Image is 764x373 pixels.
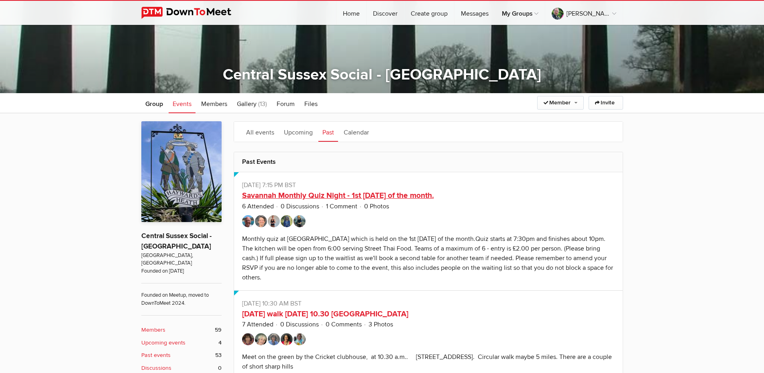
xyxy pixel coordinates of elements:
a: Discussions 0 [141,364,222,373]
a: Central Sussex Social - [GEOGRAPHIC_DATA] [141,232,212,251]
a: 0 Photos [364,202,389,210]
a: 0 Discussions [281,202,319,210]
span: 4 [218,338,222,347]
a: Invite [589,96,623,110]
a: My Groups [495,1,545,25]
img: Pauline Hainsworth [255,333,267,345]
a: 0 Discussions [280,320,319,328]
div: Meet on the green by the Cricket clubhouse, at 10.30 a.m.. [STREET_ADDRESS]. Circular walk maybe ... [242,353,612,371]
a: Discover [367,1,404,25]
img: B. [268,215,280,227]
a: Past [318,122,338,142]
p: [DATE] 10:30 AM BST [242,299,615,308]
a: Members 59 [141,326,222,334]
b: Upcoming events [141,338,185,347]
a: Central Sussex Social - [GEOGRAPHIC_DATA] [223,65,541,84]
p: [DATE] 7:15 PM BST [242,180,615,190]
span: 0 [218,364,222,373]
a: Create group [404,1,454,25]
span: Founded on Meetup, moved to DownToMeet 2024. [141,283,222,307]
a: Members [197,93,231,113]
img: Anita L [242,333,254,345]
span: [GEOGRAPHIC_DATA], [GEOGRAPHIC_DATA] [141,252,222,267]
a: Savannah Monthly Quiz Night - 1st [DATE] of the month. [242,191,434,200]
a: 6 Attended [242,202,274,210]
b: Members [141,326,165,334]
img: Caro Bates [293,333,306,345]
a: Group [141,93,167,113]
div: Monthly quiz at [GEOGRAPHIC_DATA] which is held on the 1st [DATE] of the month.Quiz starts at 7:3... [242,235,613,281]
a: Calendar [340,122,373,142]
img: DownToMeet [141,7,244,19]
span: Files [304,100,318,108]
b: Past events [141,351,171,360]
a: All events [242,122,278,142]
img: Grahame Turner [242,215,254,227]
a: [PERSON_NAME] [545,1,623,25]
a: Upcoming [280,122,317,142]
a: 0 Comments [326,320,362,328]
img: Lou Phillips [255,215,267,227]
span: Group [145,100,163,108]
img: Caroline Hansen [268,333,280,345]
a: 7 Attended [242,320,273,328]
span: Forum [277,100,295,108]
a: Past events 53 [141,351,222,360]
a: Messages [454,1,495,25]
span: (13) [258,100,267,108]
a: Member [537,96,584,110]
a: Home [336,1,366,25]
img: Louise [293,215,306,227]
img: Sheila [281,333,293,345]
h2: Past Events [242,152,615,171]
span: Events [173,100,192,108]
a: Upcoming events 4 [141,338,222,347]
a: Events [169,93,196,113]
span: 59 [215,326,222,334]
img: Debbie K [281,215,293,227]
span: Founded on [DATE] [141,267,222,275]
span: 53 [215,351,222,360]
a: [DATE] walk [DATE] 10.30 [GEOGRAPHIC_DATA] [242,309,408,319]
a: Gallery (13) [233,93,271,113]
a: Forum [273,93,299,113]
span: Members [201,100,227,108]
a: 3 Photos [369,320,393,328]
img: Central Sussex Social - Haywards Heath [141,121,222,222]
a: 1 Comment [326,202,357,210]
span: Gallery [237,100,257,108]
b: Discussions [141,364,171,373]
a: Files [300,93,322,113]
